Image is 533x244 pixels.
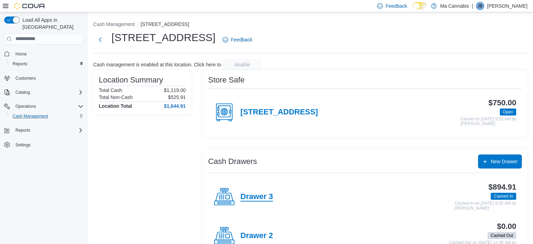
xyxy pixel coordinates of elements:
img: Cova [14,2,46,9]
span: Home [15,51,27,57]
button: Operations [1,101,86,111]
button: Cash Management [93,21,135,27]
button: Next [93,33,107,47]
a: Cash Management [10,112,51,120]
span: Home [13,50,83,58]
a: Home [13,50,29,58]
span: Cashed In [494,193,513,199]
span: Catalog [15,90,30,95]
a: Customers [13,74,39,83]
span: Open [500,108,516,116]
span: Reports [13,61,27,67]
span: Reports [15,127,30,133]
span: Cashed Out [491,232,513,239]
p: Cash management is enabled at this location. Click here to [93,62,221,67]
h4: Drawer 3 [240,192,273,202]
button: Reports [1,125,86,135]
button: disable [223,59,262,70]
h4: [STREET_ADDRESS] [240,108,318,117]
button: Settings [1,139,86,150]
p: Closed on [DATE] 9:52 AM by [PERSON_NAME] [460,117,516,126]
h3: $0.00 [497,222,516,231]
h3: Store Safe [208,76,245,84]
button: [STREET_ADDRESS] [141,21,189,27]
button: Reports [7,59,86,69]
span: Settings [13,140,83,149]
span: Operations [15,104,36,109]
h4: Drawer 2 [240,231,273,240]
h3: Cash Drawers [208,157,257,166]
a: Feedback [220,33,255,47]
nav: Complex example [4,46,83,168]
span: Customers [13,74,83,83]
button: Catalog [13,88,33,97]
button: Operations [13,102,39,111]
span: disable [234,61,250,68]
button: Cash Management [7,111,86,121]
span: Feedback [385,2,407,9]
span: Feedback [231,36,252,43]
p: Cashed In on [DATE] 9:55 AM by [PERSON_NAME] [455,201,516,211]
span: Cash Management [10,112,83,120]
div: Jack Barlow [476,2,484,10]
p: Ma Cannabis [440,2,469,10]
button: Home [1,49,86,59]
span: Operations [13,102,83,111]
span: Settings [15,142,30,148]
span: Cashed Out [487,232,516,239]
span: Catalog [13,88,83,97]
span: Reports [13,126,83,134]
h4: Location Total [99,103,132,109]
h4: $1,644.91 [164,103,186,109]
h6: Total Non-Cash [99,94,133,100]
span: Open [503,109,513,115]
span: Cash Management [13,113,48,119]
span: Load All Apps in [GEOGRAPHIC_DATA] [20,17,83,31]
button: Reports [13,126,33,134]
span: Cashed In [491,193,516,200]
p: [PERSON_NAME] [487,2,527,10]
a: Settings [13,141,33,149]
button: Catalog [1,87,86,97]
span: Customers [15,75,36,81]
span: Reports [10,60,83,68]
nav: An example of EuiBreadcrumbs [93,21,527,29]
h1: [STREET_ADDRESS] [111,31,216,45]
h3: Location Summary [99,76,163,84]
span: New Drawer [491,158,518,165]
h6: Total Cash [99,87,122,93]
h3: $894.91 [488,183,516,191]
button: New Drawer [478,154,522,169]
a: Reports [10,60,30,68]
h3: $750.00 [488,99,516,107]
button: Customers [1,73,86,83]
p: $1,119.00 [164,87,186,93]
span: JB [478,2,483,10]
p: $525.91 [168,94,186,100]
input: Dark Mode [413,2,428,9]
p: | [472,2,473,10]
